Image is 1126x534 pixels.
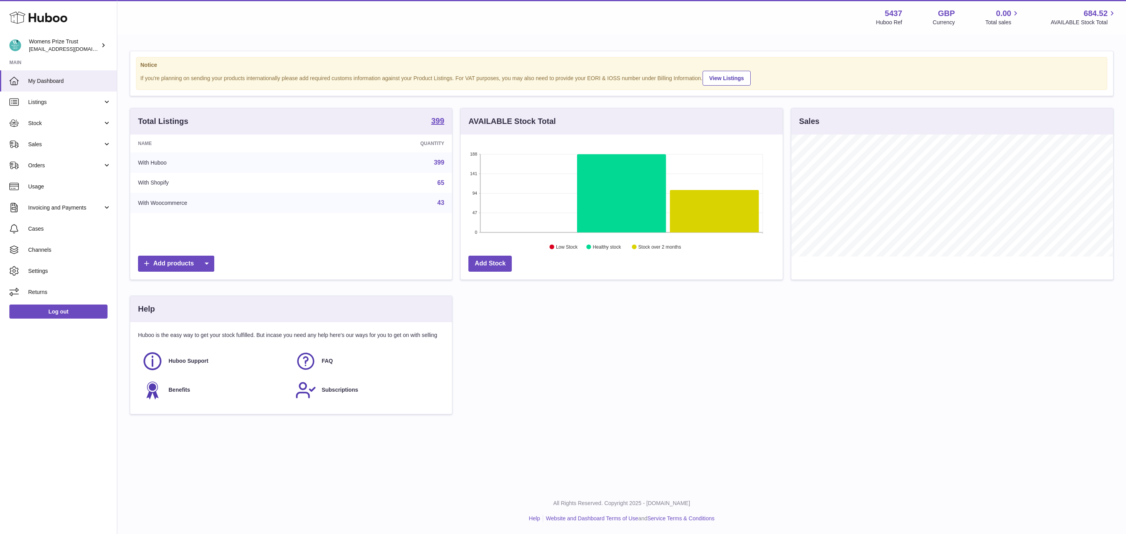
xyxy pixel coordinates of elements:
[933,19,955,26] div: Currency
[470,171,477,176] text: 141
[1051,19,1117,26] span: AVAILABLE Stock Total
[29,46,115,52] span: [EMAIL_ADDRESS][DOMAIN_NAME]
[330,134,452,152] th: Quantity
[295,380,441,401] a: Subscriptions
[473,191,477,195] text: 94
[647,515,715,521] a: Service Terms & Conditions
[529,515,540,521] a: Help
[28,289,111,296] span: Returns
[996,8,1011,19] span: 0.00
[140,61,1103,69] strong: Notice
[169,357,208,365] span: Huboo Support
[28,77,111,85] span: My Dashboard
[130,173,330,193] td: With Shopify
[437,199,445,206] a: 43
[28,183,111,190] span: Usage
[468,116,556,127] h3: AVAILABLE Stock Total
[295,351,441,372] a: FAQ
[28,225,111,233] span: Cases
[799,116,819,127] h3: Sales
[169,386,190,394] span: Benefits
[985,19,1020,26] span: Total sales
[876,19,902,26] div: Huboo Ref
[322,386,358,394] span: Subscriptions
[593,244,622,250] text: Healthy stock
[138,256,214,272] a: Add products
[142,351,287,372] a: Huboo Support
[1051,8,1117,26] a: 684.52 AVAILABLE Stock Total
[473,210,477,215] text: 47
[130,152,330,173] td: With Huboo
[434,159,445,166] a: 399
[124,500,1120,507] p: All Rights Reserved. Copyright 2025 - [DOMAIN_NAME]
[322,357,333,365] span: FAQ
[638,244,681,250] text: Stock over 2 months
[28,162,103,169] span: Orders
[29,38,99,53] div: Womens Prize Trust
[142,380,287,401] a: Benefits
[938,8,955,19] strong: GBP
[468,256,512,272] a: Add Stock
[475,230,477,235] text: 0
[9,39,21,51] img: internalAdmin-5437@internal.huboo.com
[140,70,1103,86] div: If you're planning on sending your products internationally please add required customs informati...
[28,99,103,106] span: Listings
[543,515,714,522] li: and
[28,204,103,211] span: Invoicing and Payments
[556,244,578,250] text: Low Stock
[703,71,751,86] a: View Listings
[138,304,155,314] h3: Help
[431,117,444,126] a: 399
[138,332,444,339] p: Huboo is the easy way to get your stock fulfilled. But incase you need any help here's our ways f...
[885,8,902,19] strong: 5437
[985,8,1020,26] a: 0.00 Total sales
[28,120,103,127] span: Stock
[9,305,108,319] a: Log out
[130,193,330,213] td: With Woocommerce
[546,515,638,521] a: Website and Dashboard Terms of Use
[1084,8,1108,19] span: 684.52
[28,267,111,275] span: Settings
[437,179,445,186] a: 65
[130,134,330,152] th: Name
[138,116,188,127] h3: Total Listings
[431,117,444,125] strong: 399
[470,152,477,156] text: 188
[28,141,103,148] span: Sales
[28,246,111,254] span: Channels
